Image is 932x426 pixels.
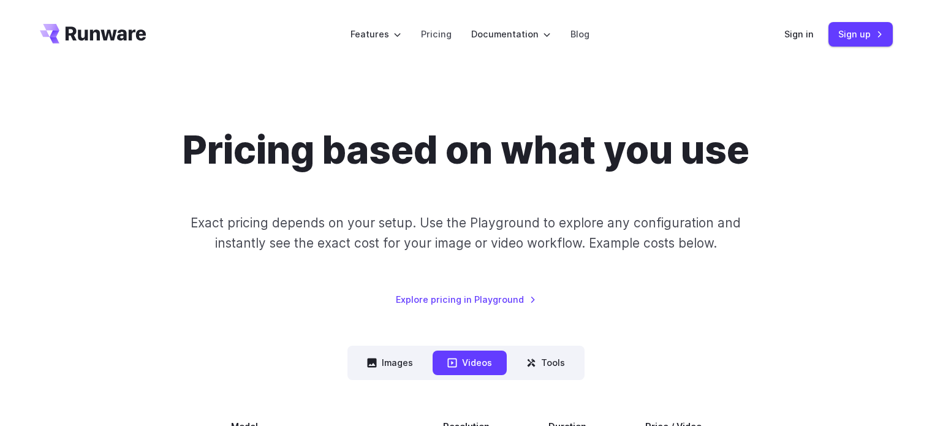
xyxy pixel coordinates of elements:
h1: Pricing based on what you use [183,127,749,173]
button: Images [352,351,428,375]
label: Documentation [471,27,551,41]
a: Sign up [828,22,893,46]
a: Sign in [784,27,814,41]
label: Features [350,27,401,41]
a: Explore pricing in Playground [396,292,536,306]
button: Tools [512,351,580,375]
a: Pricing [421,27,452,41]
p: Exact pricing depends on your setup. Use the Playground to explore any configuration and instantl... [167,213,764,254]
a: Go to / [40,24,146,44]
button: Videos [433,351,507,375]
a: Blog [570,27,589,41]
